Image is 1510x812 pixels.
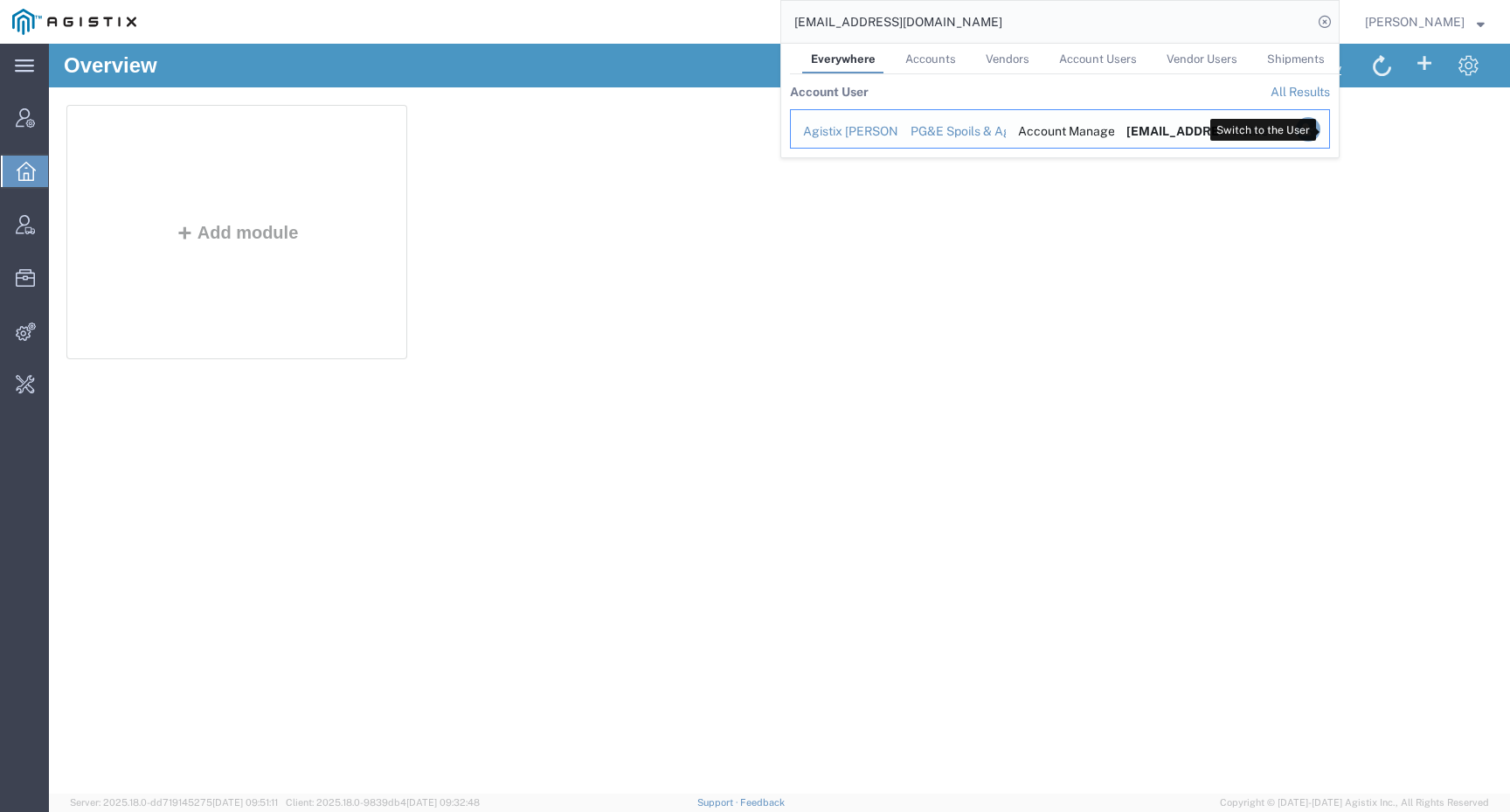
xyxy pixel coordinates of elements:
span: [DATE] 09:32:48 [406,797,480,808]
div: PG&E Spoils & Aggregates [911,122,994,141]
span: Copyright © [DATE]-[DATE] Agistix Inc., All Rights Reserved [1220,795,1489,810]
iframe: FS Legacy Container [49,44,1510,794]
div: Active [1234,122,1274,141]
a: Support [697,797,741,808]
span: Kate Petrenko [1365,12,1465,31]
span: Shipments [1267,52,1325,66]
span: [EMAIL_ADDRESS][DOMAIN_NAME] [1126,124,1346,138]
button: Add module [121,179,255,198]
a: View all account users found by criterion [1271,85,1330,99]
span: Account Users [1059,52,1137,66]
span: Vendors [986,52,1029,66]
div: foreman_pgespoils@pge.com [1126,122,1210,141]
table: Search Results [790,74,1339,157]
span: Accounts [905,52,956,66]
input: Search for shipment number, reference number [781,1,1313,43]
span: [DATE] 09:51:11 [212,797,278,808]
th: Account User [790,74,869,109]
a: Feedback [740,797,785,808]
span: Vendor Users [1167,52,1237,66]
span: Everywhere [811,52,876,66]
span: Client: 2025.18.0-9839db4 [286,797,480,808]
div: Account Manager [1018,122,1102,141]
img: logo [12,9,136,35]
span: Server: 2025.18.0-dd719145275 [70,797,278,808]
div: Agistix Foreman [803,122,886,141]
button: [PERSON_NAME] [1364,11,1486,32]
